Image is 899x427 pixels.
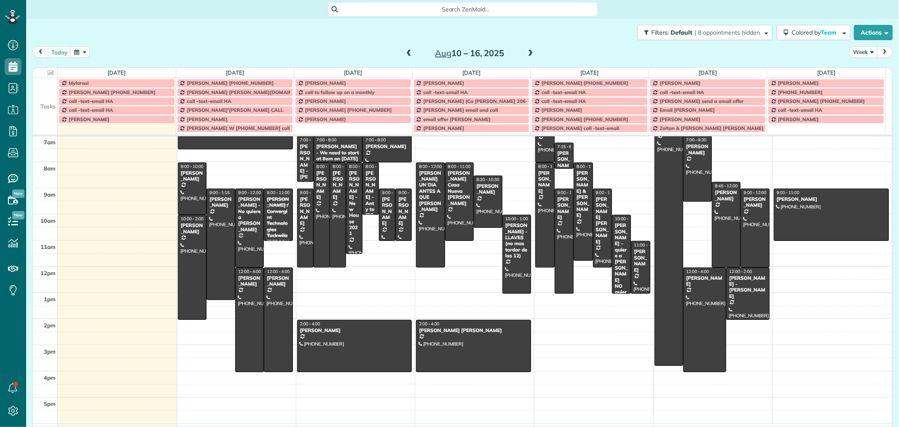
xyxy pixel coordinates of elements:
[267,269,290,274] span: 12:00 - 4:00
[660,125,764,131] span: Zoltan & [PERSON_NAME] [PERSON_NAME]
[714,189,738,202] div: [PERSON_NAME]
[423,116,490,122] span: email offer [PERSON_NAME]
[32,46,48,58] button: prev
[69,89,156,95] span: [PERSON_NAME] [PHONE_NUMBER]
[660,80,700,86] span: [PERSON_NAME]
[344,69,362,76] a: [DATE]
[505,222,529,259] div: [PERSON_NAME] - LLAVES (no mas tardar de las 12)
[686,275,724,287] div: [PERSON_NAME]
[686,137,706,143] span: 7:00 - 9:30
[637,25,773,40] button: Filters: Default | 8 appointments hidden
[300,196,311,227] div: [PERSON_NAME]
[538,170,552,195] div: [PERSON_NAME]
[538,164,561,169] span: 8:00 - 12:00
[305,80,346,86] span: [PERSON_NAME]
[300,327,410,333] div: [PERSON_NAME]
[69,80,89,86] span: Mylarasi
[423,125,464,131] span: [PERSON_NAME]
[778,116,819,122] span: [PERSON_NAME]
[44,348,56,355] span: 3pm
[577,164,599,169] span: 8:00 - 11:45
[44,400,56,407] span: 5pm
[381,196,393,227] div: [PERSON_NAME]
[419,164,442,169] span: 8:00 - 12:00
[332,170,343,200] div: [PERSON_NAME]
[226,69,244,76] a: [DATE]
[660,89,704,95] span: call -text-email HA
[187,125,290,131] span: [PERSON_NAME] W [PHONE_NUMBER] call
[238,275,261,287] div: [PERSON_NAME]
[209,190,230,195] span: 9:00 - 1:15
[419,327,529,333] div: [PERSON_NAME] [PERSON_NAME]
[462,69,480,76] a: [DATE]
[238,190,261,195] span: 9:00 - 12:00
[181,164,204,169] span: 8:00 - 10:00
[576,170,590,219] div: [PERSON_NAME] & [PERSON_NAME]
[850,46,878,58] button: Week
[542,107,582,113] span: [PERSON_NAME]
[69,116,110,122] span: [PERSON_NAME]
[419,321,439,327] span: 2:00 - 4:00
[448,170,471,206] div: [PERSON_NAME] Casa Nueva [PERSON_NAME]
[557,196,571,221] div: [PERSON_NAME]
[615,216,638,222] span: 10:00 - 1:00
[365,137,386,143] span: 7:00 - 8:00
[821,29,838,36] span: Team
[40,243,56,250] span: 11am
[266,275,290,287] div: [PERSON_NAME]
[778,98,865,104] span: [PERSON_NAME] [PHONE_NUMBER]
[596,190,619,195] span: 9:00 - 12:00
[505,216,528,222] span: 10:00 - 1:00
[542,116,628,122] span: [PERSON_NAME] [PHONE_NUMBER]
[305,89,375,95] span: call to follow up on a monthly
[300,143,311,204] div: [PERSON_NAME] - [PERSON_NAME]
[187,107,283,113] span: [PERSON_NAME]'[PERSON_NAME] CALL
[651,29,669,36] span: Filters:
[44,322,56,329] span: 2pm
[423,98,552,104] span: [PERSON_NAME] (Ca [PERSON_NAME] 206-947-5387)
[671,29,693,36] span: Default
[238,196,261,232] div: [PERSON_NAME] - No quiere a [PERSON_NAME]
[267,190,290,195] span: 9:00 - 11:00
[316,170,327,200] div: [PERSON_NAME]
[777,25,851,40] button: Colored byTeam
[699,69,717,76] a: [DATE]
[398,190,421,195] span: 9:00 - 11:00
[300,321,320,327] span: 2:00 - 4:00
[417,49,522,58] h2: 10 – 16, 2025
[187,116,228,122] span: [PERSON_NAME]
[266,196,290,275] div: [PERSON_NAME] / Convergint Technologies Tuckwila [PERSON_NAME] / Convergint Technologies
[12,189,24,198] span: New
[333,164,355,169] span: 8:00 - 12:00
[44,374,56,381] span: 4pm
[729,269,752,274] span: 12:00 - 2:00
[423,107,498,113] span: [PERSON_NAME] email and call
[557,150,571,175] div: [PERSON_NAME]
[382,190,405,195] span: 9:00 - 11:00
[69,98,113,104] span: call -text-email HA
[365,164,388,169] span: 8:00 - 10:00
[69,107,113,113] span: call -text-email HA
[238,269,261,274] span: 12:00 - 4:00
[180,222,204,235] div: [PERSON_NAME]
[695,29,760,36] span: | 8 appointments hidden
[349,170,360,237] div: [PERSON_NAME] - New House 2021
[398,196,409,227] div: [PERSON_NAME]
[778,89,823,95] span: [PHONE_NUMBER]
[40,270,56,276] span: 12pm
[581,69,599,76] a: [DATE]
[817,69,835,76] a: [DATE]
[743,196,767,208] div: [PERSON_NAME]
[349,164,372,169] span: 8:00 - 11:30
[715,183,738,189] span: 8:45 - 12:00
[107,69,126,76] a: [DATE]
[854,25,893,40] button: Actions
[877,46,893,58] button: next
[542,89,586,95] span: call -text-email HA
[305,107,392,113] span: [PERSON_NAME] [PHONE_NUMBER]
[187,98,231,104] span: call -text-email HA
[300,190,323,195] span: 9:00 - 12:00
[660,107,715,113] span: Email [PERSON_NAME]
[317,137,337,143] span: 7:00 - 8:00
[633,25,773,40] a: Filters: Default | 8 appointments hidden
